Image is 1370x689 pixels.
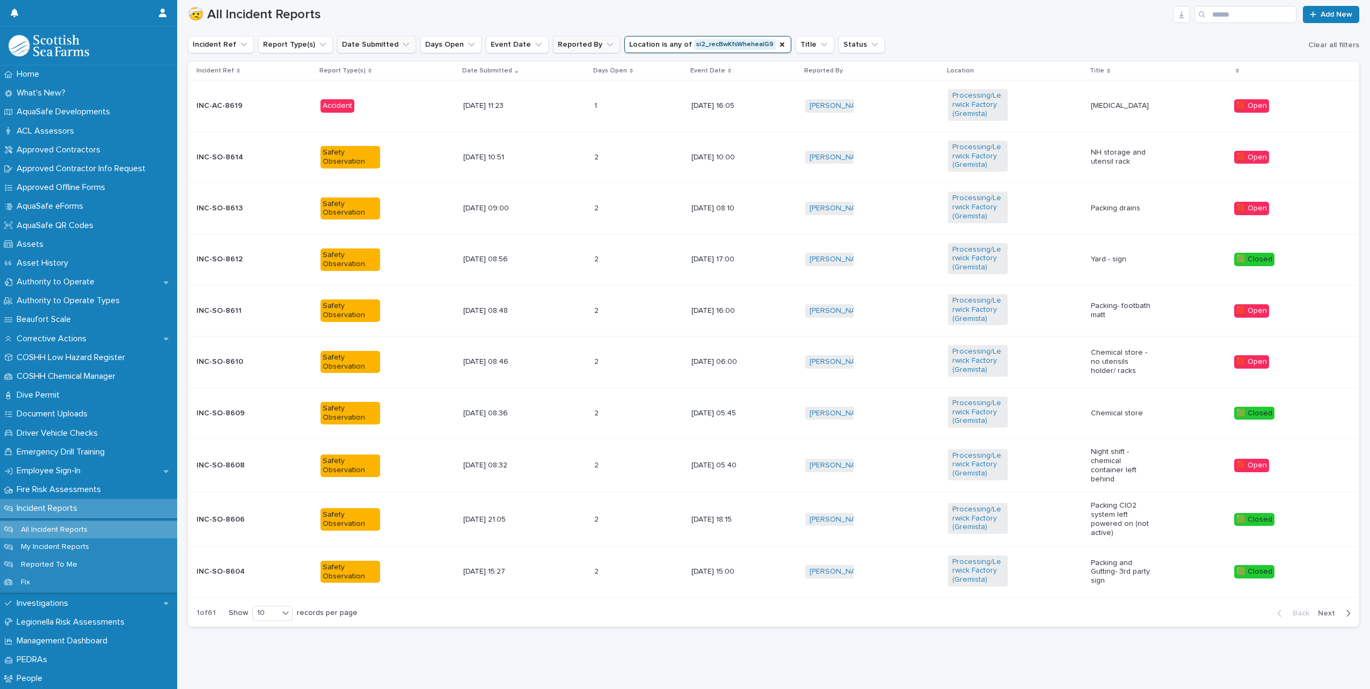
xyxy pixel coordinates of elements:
p: [DATE] 06:00 [691,357,751,367]
p: INC-SO-8609 [196,409,256,418]
div: Safety Observation [320,561,380,583]
p: COSHH Chemical Manager [12,371,124,382]
button: Status [839,36,885,53]
a: Processing/Lerwick Factory (Gremista) [952,505,1003,532]
p: NH storage and utensil rack [1091,148,1150,166]
p: INC-SO-8604 [196,567,256,576]
button: Report Type(s) [258,36,333,53]
button: Reported By [553,36,620,53]
tr: INC-SO-8614Safety Observation[DATE] 10:5122 [DATE] 10:00[PERSON_NAME] Processing/Lerwick Factory ... [188,131,1359,182]
p: Date Submitted [462,65,512,77]
tr: INC-SO-8610Safety Observation[DATE] 08:4622 [DATE] 06:00[PERSON_NAME] Processing/Lerwick Factory ... [188,336,1359,387]
span: Next [1318,610,1342,617]
p: [DATE] 16:05 [691,101,751,111]
button: Next [1314,609,1359,618]
p: ACL Assessors [12,126,83,136]
p: records per page [297,609,358,618]
a: Add New [1303,6,1359,23]
div: Safety Observation [320,455,380,477]
div: Safety Observation [320,248,380,271]
div: Search [1194,6,1296,23]
p: Driver Vehicle Checks [12,428,106,438]
p: Fix [12,578,39,587]
p: [DATE] 08:32 [463,461,523,470]
p: Reported By [804,65,843,77]
p: Incident Reports [12,503,86,514]
div: Safety Observation [320,299,380,322]
tr: INC-SO-8606Safety Observation[DATE] 21:0522 [DATE] 18:15[PERSON_NAME] Processing/Lerwick Factory ... [188,493,1359,546]
div: 🟩 Closed [1234,253,1274,266]
p: [DATE] 15:27 [463,567,523,576]
p: Yard - sign [1091,255,1150,264]
a: Processing/Lerwick Factory (Gremista) [952,558,1003,584]
a: [PERSON_NAME] [810,204,868,213]
p: [DATE] 05:40 [691,461,751,470]
p: Management Dashboard [12,636,116,646]
tr: INC-SO-8612Safety Observation[DATE] 08:5622 [DATE] 17:00[PERSON_NAME] Processing/Lerwick Factory ... [188,234,1359,285]
a: Processing/Lerwick Factory (Gremista) [952,245,1003,272]
p: Employee Sign-In [12,466,89,476]
p: Corrective Actions [12,334,95,344]
tr: INC-SO-8611Safety Observation[DATE] 08:4822 [DATE] 16:00[PERSON_NAME] Processing/Lerwick Factory ... [188,285,1359,336]
p: Days Open [593,65,627,77]
p: 2 [594,304,601,316]
p: AquaSafe Developments [12,107,119,117]
p: Approved Contractor Info Request [12,164,154,174]
div: 🟩 Closed [1234,407,1274,420]
p: INC-SO-8606 [196,515,256,524]
p: Fire Risk Assessments [12,485,110,495]
p: Packing- footbath matt [1091,302,1150,320]
a: [PERSON_NAME] [810,461,868,470]
p: Packing ClO2 system left powered on (not active) [1091,501,1150,537]
p: Beaufort Scale [12,314,79,325]
p: [DATE] 09:00 [463,204,523,213]
a: [PERSON_NAME] [810,306,868,316]
div: Safety Observation [320,197,380,220]
button: Title [796,36,834,53]
div: Safety Observation [320,351,380,373]
tr: INC-AC-8619Accident[DATE] 11:2311 [DATE] 16:05[PERSON_NAME] Processing/Lerwick Factory (Gremista)... [188,80,1359,131]
div: 🟥 Open [1234,355,1269,369]
div: Accident [320,99,354,113]
p: [DATE] 17:00 [691,255,751,264]
a: [PERSON_NAME] [810,357,868,367]
p: [DATE] 08:48 [463,306,523,316]
button: Event Date [486,36,549,53]
div: Safety Observation [320,402,380,424]
div: 🟩 Closed [1234,513,1274,526]
p: 2 [594,459,601,470]
p: Investigations [12,598,77,609]
tr: INC-SO-8613Safety Observation[DATE] 09:0022 [DATE] 08:10[PERSON_NAME] Processing/Lerwick Factory ... [188,183,1359,234]
p: Incident Ref [196,65,234,77]
p: AquaSafe QR Codes [12,221,102,231]
button: Clear all filters [1304,37,1359,53]
p: Location [947,65,974,77]
a: Processing/Lerwick Factory (Gremista) [952,194,1003,221]
button: Location [624,36,791,53]
p: Approved Offline Forms [12,182,114,193]
p: [DATE] 21:05 [463,515,523,524]
span: Clear all filters [1308,41,1359,49]
p: [DATE] 08:10 [691,204,751,213]
a: Processing/Lerwick Factory (Gremista) [952,399,1003,426]
tr: INC-SO-8608Safety Observation[DATE] 08:3222 [DATE] 05:40[PERSON_NAME] Processing/Lerwick Factory ... [188,439,1359,493]
a: Processing/Lerwick Factory (Gremista) [952,347,1003,374]
div: 🟩 Closed [1234,565,1274,578]
a: [PERSON_NAME] [810,409,868,418]
tr: INC-SO-8609Safety Observation[DATE] 08:3622 [DATE] 05:45[PERSON_NAME] Processing/Lerwick Factory ... [188,387,1359,438]
div: 10 [253,607,279,619]
p: Chemical store [1091,409,1150,418]
p: 1 of 61 [188,600,224,626]
a: [PERSON_NAME] [810,255,868,264]
p: 1 [594,99,599,111]
span: Back [1286,610,1309,617]
div: 🟥 Open [1234,151,1269,164]
p: INC-SO-8611 [196,306,256,316]
p: Packing and Gutting- 3rd party sign [1091,559,1150,585]
a: Processing/Lerwick Factory (Gremista) [952,296,1003,323]
div: Safety Observation [320,508,380,531]
h1: 🤕 All Incident Reports [188,7,1169,23]
p: Packing drains [1091,204,1150,213]
p: [DATE] 05:45 [691,409,751,418]
p: My Incident Reports [12,543,98,552]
